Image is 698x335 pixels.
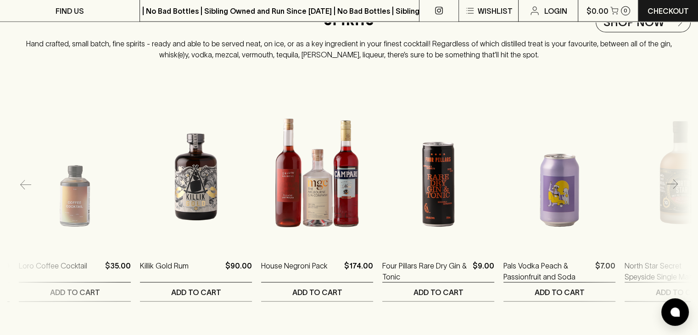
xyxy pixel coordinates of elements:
[50,287,100,298] p: ADD TO CART
[473,260,494,282] p: $9.00
[19,260,87,282] a: Loro Coffee Cocktail
[225,260,252,282] p: $90.00
[261,260,328,282] a: House Negroni Pack
[140,260,189,282] a: Killik Gold Rum
[19,86,131,246] img: Loro Coffee Cocktail
[596,12,691,33] a: Shop NOW
[503,283,615,301] button: ADD TO CART
[344,260,373,282] p: $174.00
[477,6,512,17] p: Wishlist
[19,32,680,60] p: Hand crafted, small batch, fine spirits - ready and able to be served neat, on ice, or as a key i...
[544,6,567,17] p: Login
[648,6,689,17] p: Checkout
[382,283,494,301] button: ADD TO CART
[670,307,680,317] img: bubble-icon
[413,287,463,298] p: ADD TO CART
[140,283,252,301] button: ADD TO CART
[324,12,374,32] h4: SPIRITS
[624,8,627,13] p: 0
[292,287,342,298] p: ADD TO CART
[140,86,252,246] img: Killik Gold Rum
[503,260,592,282] a: Pals Vodka Peach & Passionfruit and Soda
[535,287,585,298] p: ADD TO CART
[586,6,609,17] p: $0.00
[56,6,84,17] p: FIND US
[503,86,615,246] img: Pals Vodka Peach & Passionfruit and Soda
[171,287,221,298] p: ADD TO CART
[261,86,373,246] img: House Negroni Pack
[382,86,494,246] img: Four Pillars Rare Dry Gin & Tonic
[19,283,131,301] button: ADD TO CART
[382,260,469,282] a: Four Pillars Rare Dry Gin & Tonic
[105,260,131,282] p: $35.00
[261,283,373,301] button: ADD TO CART
[595,260,615,282] p: $7.00
[603,15,664,30] h5: Shop NOW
